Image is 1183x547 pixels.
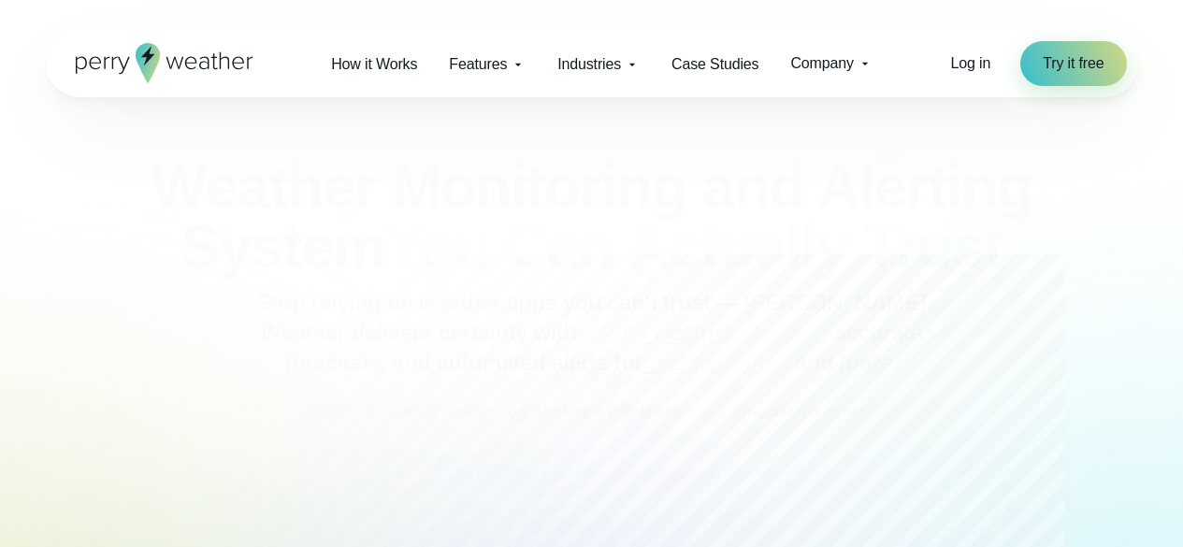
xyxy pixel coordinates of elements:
a: Case Studies [656,45,774,83]
span: How it Works [331,53,417,76]
a: Try it free [1020,41,1126,86]
a: How it Works [315,45,433,83]
span: Features [449,53,507,76]
span: Log in [951,55,991,71]
span: Company [790,52,853,75]
span: Case Studies [671,53,758,76]
span: Try it free [1043,52,1104,75]
a: Log in [951,52,991,75]
span: Industries [557,53,621,76]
